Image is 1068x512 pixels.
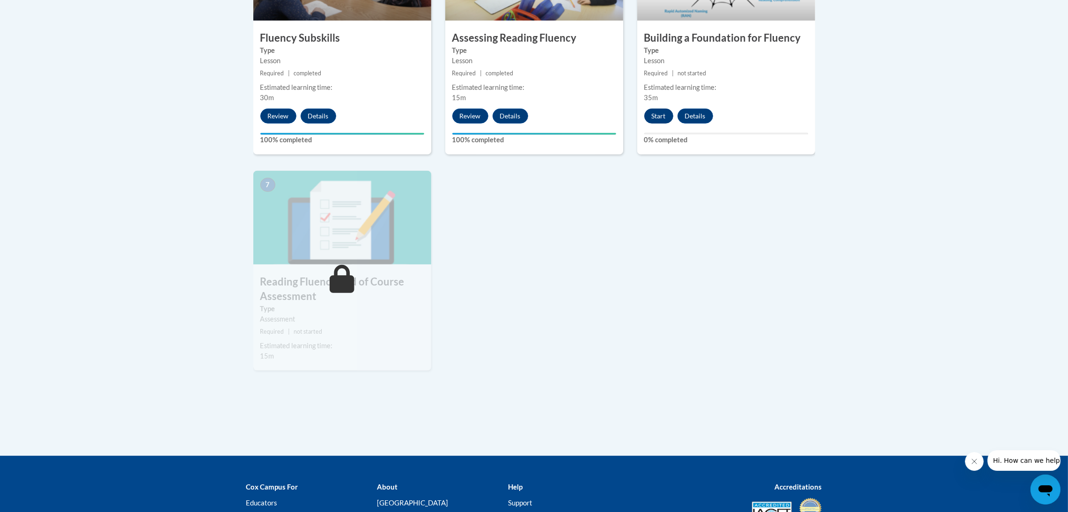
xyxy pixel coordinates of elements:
span: 35m [644,94,658,102]
span: Required [644,70,668,77]
button: Start [644,109,673,124]
button: Details [678,109,713,124]
span: completed [294,70,321,77]
div: Estimated learning time: [452,82,616,93]
div: Assessment [260,314,424,324]
span: not started [678,70,706,77]
iframe: Close message [965,452,984,471]
button: Review [260,109,296,124]
label: Type [452,45,616,56]
div: Your progress [260,133,424,135]
button: Review [452,109,488,124]
span: 15m [452,94,466,102]
label: 100% completed [452,135,616,145]
span: 30m [260,94,274,102]
a: [GEOGRAPHIC_DATA] [377,498,448,507]
h3: Fluency Subskills [253,31,431,45]
span: | [288,70,290,77]
label: Type [260,45,424,56]
div: Estimated learning time: [644,82,808,93]
span: completed [486,70,513,77]
h3: Assessing Reading Fluency [445,31,623,45]
span: Required [260,70,284,77]
a: Educators [246,498,278,507]
label: 0% completed [644,135,808,145]
button: Details [493,109,528,124]
span: Required [452,70,476,77]
h3: Reading Fluency End of Course Assessment [253,275,431,304]
b: Help [508,483,523,491]
b: Cox Campus For [246,483,298,491]
label: 100% completed [260,135,424,145]
label: Type [644,45,808,56]
img: Course Image [253,171,431,264]
div: Estimated learning time: [260,341,424,351]
h3: Building a Foundation for Fluency [637,31,815,45]
span: | [288,328,290,335]
div: Lesson [452,56,616,66]
span: not started [294,328,322,335]
div: Estimated learning time: [260,82,424,93]
span: 7 [260,178,275,192]
span: Hi. How can we help? [6,7,76,14]
span: 15m [260,352,274,360]
span: Required [260,328,284,335]
label: Type [260,304,424,314]
iframe: Button to launch messaging window [1031,475,1061,505]
b: Accreditations [775,483,822,491]
div: Lesson [644,56,808,66]
div: Lesson [260,56,424,66]
div: Your progress [452,133,616,135]
span: | [480,70,482,77]
button: Details [301,109,336,124]
a: Support [508,498,532,507]
b: About [377,483,398,491]
iframe: Message from company [987,450,1061,471]
span: | [672,70,674,77]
